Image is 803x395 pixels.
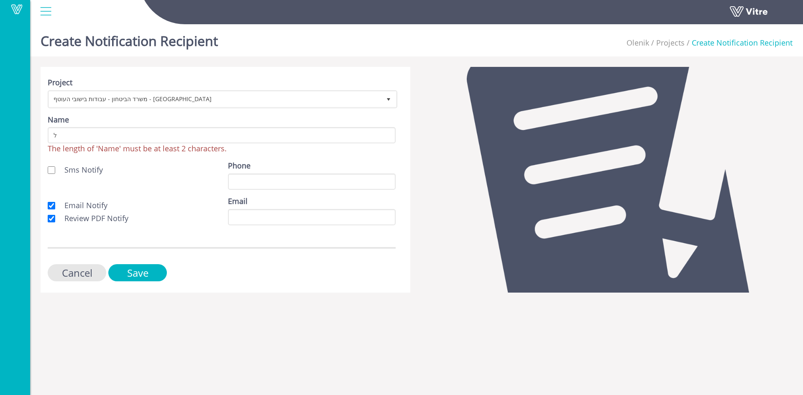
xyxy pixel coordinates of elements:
[627,38,649,48] span: 237
[56,213,128,224] label: Review PDF Notify
[48,202,55,209] input: Email Notify
[41,21,218,56] h1: Create Notification Recipient
[48,215,55,222] input: Review PDF Notify
[381,92,396,107] span: select
[48,143,227,153] span: The length of 'Name' must be at least 2 characters.
[48,77,72,88] label: Project
[228,196,248,207] label: Email
[656,38,685,48] a: Projects
[108,264,167,281] input: Save
[48,264,106,281] input: Cancel
[48,115,69,125] label: Name
[228,161,251,171] label: Phone
[48,166,55,174] input: Sms Notify
[56,165,103,176] label: Sms Notify
[56,200,107,211] label: Email Notify
[49,92,381,107] span: משרד הביטחון - עבודות בישובי העוטף - [GEOGRAPHIC_DATA]
[685,38,793,48] li: Create Notification Recipient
